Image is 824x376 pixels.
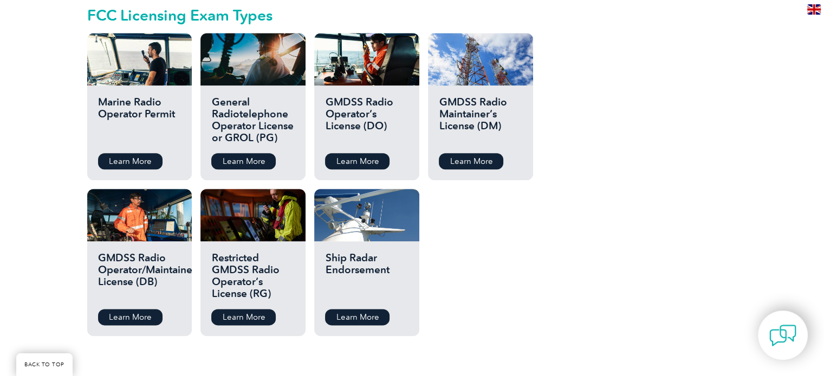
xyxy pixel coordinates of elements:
[325,309,390,325] a: Learn More
[439,96,522,145] h2: GMDSS Radio Maintainer’s License (DM)
[211,153,276,169] a: Learn More
[325,96,408,145] h2: GMDSS Radio Operator’s License (DO)
[16,353,73,376] a: BACK TO TOP
[98,96,181,145] h2: Marine Radio Operator Permit
[98,252,181,301] h2: GMDSS Radio Operator/Maintainer License (DB)
[98,309,163,325] a: Learn More
[98,153,163,169] a: Learn More
[211,96,294,145] h2: General Radiotelephone Operator License or GROL (PG)
[769,322,796,349] img: contact-chat.png
[211,252,294,301] h2: Restricted GMDSS Radio Operator’s License (RG)
[325,252,408,301] h2: Ship Radar Endorsement
[807,4,821,15] img: en
[325,153,390,169] a: Learn More
[439,153,503,169] a: Learn More
[211,309,276,325] a: Learn More
[87,6,542,24] h2: FCC Licensing Exam Types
